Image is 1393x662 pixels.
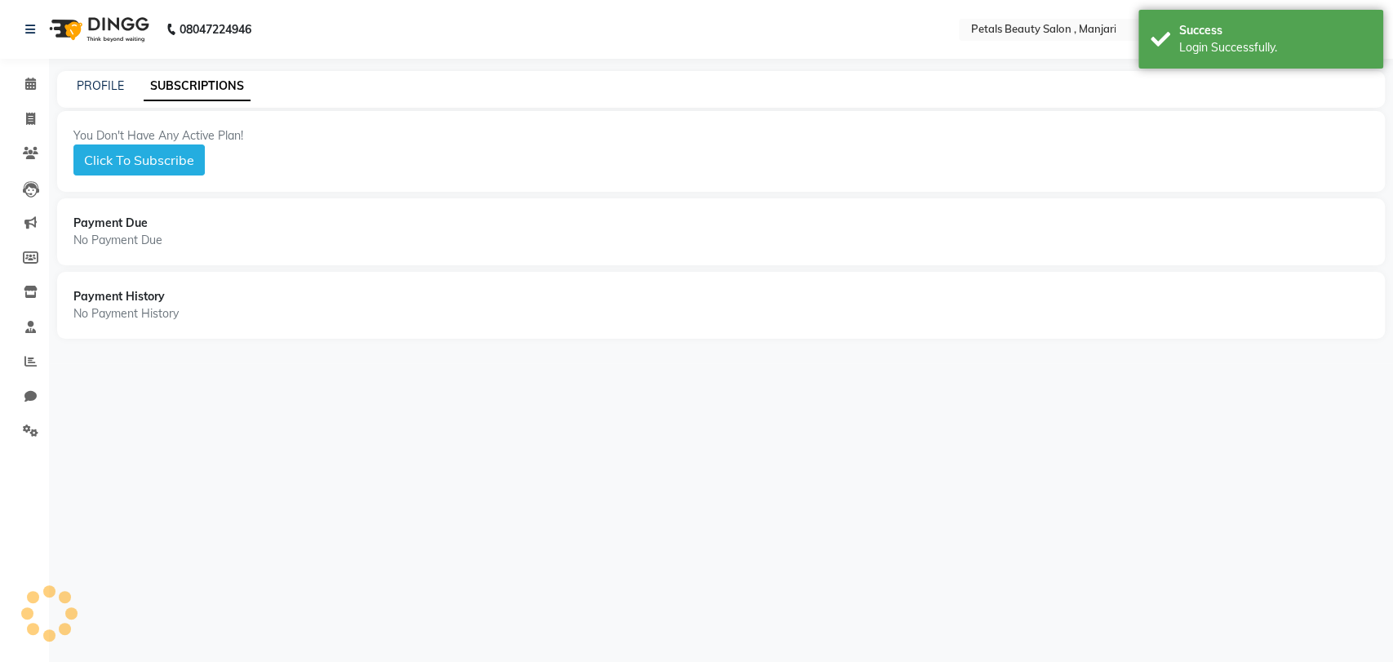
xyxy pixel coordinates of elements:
[1179,22,1371,39] div: Success
[73,215,1369,232] div: Payment Due
[77,78,124,93] a: PROFILE
[73,127,1369,144] div: You Don't Have Any Active Plan!
[144,72,251,101] a: SUBSCRIPTIONS
[73,232,1369,249] div: No Payment Due
[42,7,153,52] img: logo
[1179,39,1371,56] div: Login Successfully.
[73,288,1369,305] div: Payment History
[73,144,205,175] button: Click To Subscribe
[180,7,251,52] b: 08047224946
[73,305,1369,322] div: No Payment History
